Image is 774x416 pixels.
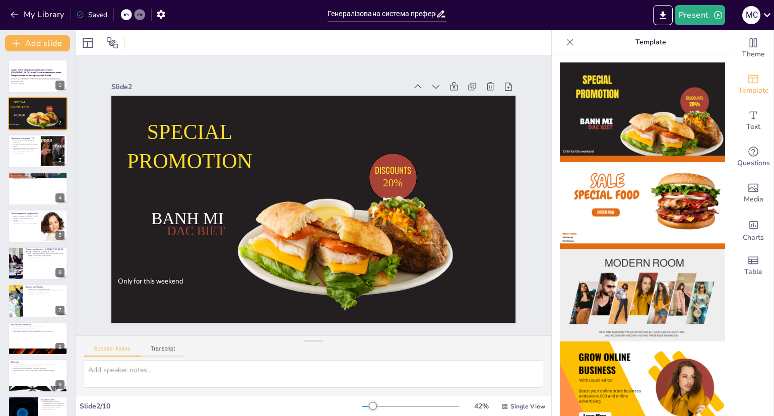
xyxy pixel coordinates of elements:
div: https://cdn.sendsteps.com/images/logo/sendsteps_logo_white.pnghttps://cdn.sendsteps.com/images/lo... [8,247,68,280]
p: Успішна інтеграція України в Генералізовану систему преференцій Японії відкриває нові можливості ... [41,400,64,409]
div: 8 [8,322,68,355]
button: Present [675,5,725,25]
div: 9 [8,359,68,392]
div: 42 % [469,401,493,411]
p: Обмеження на окремі категорії товарів [11,327,64,329]
p: Template [578,30,723,54]
img: thumb-2.png [560,156,725,249]
div: 1 [55,81,64,90]
p: Низький рівень обізнаності серед [DEMOGRAPHIC_DATA] експортерів [11,331,64,333]
span: DAC BIET [399,223,451,272]
div: https://cdn.sendsteps.com/images/logo/sendsteps_logo_white.pnghttps://cdn.sendsteps.com/images/lo... [8,210,68,243]
p: Україна як бенефіціар ГСП [11,137,38,140]
p: Вигоди для України [26,286,64,289]
p: Україна включена до переліку країн-бенефіціарів [11,140,38,143]
span: DAC BIET [16,116,25,118]
span: Position [106,37,118,49]
p: Доступ до японського ринку — одного з найбільших у світі [26,290,64,292]
span: BANH MI [14,114,25,116]
p: Імпорт з [GEOGRAPHIC_DATA]: $8.6–10.2 млн ([DATE]–[DATE]) [26,252,64,254]
p: Важливо підвищувати обізнаність і готовність виробників [11,368,64,370]
span: Charts [743,232,764,243]
p: Основні товари: метали, хімія, деревина [26,254,64,256]
div: 7 [55,306,64,315]
p: Преференції застосовуються до товарів, що відповідають критеріям походження [11,147,38,151]
p: ГСП Японії — ефективний інструмент для розширення українського експорту [11,364,64,366]
div: Add charts and graphs [733,212,773,248]
div: Slide 2 / 10 [80,401,362,411]
span: SPECIAL PROMOTION [11,101,29,108]
p: Сертифікат форми A [11,221,38,223]
p: Зниження мит — конкурентна перевага [26,289,64,291]
p: Високі вимоги до якості, маркування, сертифікації [11,329,64,331]
p: Україна як суб’єкт міжнародного права активно інтегрується у глобальні торговельні системи. Одним... [11,77,64,83]
p: Потенціал системи — значно більший, ніж поточні обсяги використання [11,370,64,372]
span: Questions [737,158,770,169]
p: Висновки [11,361,64,364]
button: Speaker Notes [84,345,141,357]
p: Виклики та обмеження [11,323,64,326]
div: Add ready made slides [733,66,773,103]
span: Only for this weekend [9,123,19,124]
p: Розширення географії експорту [26,294,64,296]
div: Slide 2 [168,211,395,415]
p: Відповідність японським стандартам JIS [11,223,38,225]
div: https://cdn.sendsteps.com/images/logo/sendsteps_logo_white.pnghttps://cdn.sendsteps.com/images/lo... [8,172,68,205]
div: Saved [76,10,107,20]
img: thumb-1.png [560,62,725,156]
div: 5 [55,231,64,240]
p: Потрібна стратегічна підтримка держави та бізнесу [11,366,64,368]
span: BANH MI [390,231,456,294]
p: Товар має походити з [GEOGRAPHIC_DATA] [11,215,38,217]
p: Умови отримання преференцій [11,212,38,215]
div: Add text boxes [733,103,773,139]
div: Get real-time input from your audience [733,139,773,175]
span: Table [744,266,762,278]
div: 4 [55,193,64,202]
strong: Аналіз змісту міжнародних угод, що укладені [GEOGRAPHIC_DATA], як суб’єктом міжнародного права: Г... [11,68,61,77]
p: Потенціал використання ГСП — високий [26,256,64,258]
span: Template [738,85,769,96]
button: Add slide [5,35,70,51]
div: М С [742,6,760,24]
input: Insert title [328,7,436,21]
div: 6 [55,268,64,277]
div: SPECIAL PROMOTIONDISCOUNTS20%https://i.imgur.com/RqfoZjE.pngOnly for this weekendBANH MIDAC BIET2 [8,97,68,130]
div: Change the overall theme [733,30,773,66]
div: https://cdn.sendsteps.com/images/logo/sendsteps_logo_white.pnghttps://cdn.sendsteps.com/images/lo... [8,134,68,168]
img: thumb-3.png [560,249,725,342]
div: https://cdn.sendsteps.com/images/logo/sendsteps_logo_white.pnghttps://cdn.sendsteps.com/images/lo... [8,59,68,93]
div: 2 [55,118,64,127]
span: SPECIAL PROMOTION [324,253,437,363]
div: Layout [80,35,96,51]
button: М С [742,5,760,25]
p: Заключне слово [41,398,64,401]
span: Single View [510,402,545,410]
div: Add a table [733,248,773,284]
p: Статистика імпорту з [GEOGRAPHIC_DATA] до [GEOGRAPHIC_DATA] за ГСП [26,248,64,253]
p: Категорії товарів, що підпадають під ГСП [11,173,64,176]
p: Сільське господарство: м’ясо, ягоди, овочі [11,176,64,178]
p: Generated with [URL] [11,83,64,85]
span: Theme [742,49,765,60]
p: Стимул для модернізації виробництва [26,292,64,294]
button: Export to PowerPoint [653,5,673,25]
span: Text [746,121,760,132]
button: Transcript [141,345,185,357]
p: Можливість експорту понад 3600 товарних позицій [11,143,38,147]
div: 3 [55,156,64,165]
span: Media [744,194,763,205]
button: My Library [8,7,69,23]
span: Only for this weekend [465,216,519,265]
p: Відсутність двосторонньої угоди про вільну торгівлю [11,325,64,327]
div: Add images, graphics, shapes or video [733,175,773,212]
div: 7 [8,284,68,317]
p: Поставка — пряма або транзит без обробки [11,217,38,221]
div: 9 [55,380,64,389]
p: Преференції не охоплюють усі товари — є винятки [11,179,64,181]
div: 8 [55,343,64,352]
p: ГСП — стратегічний інструмент для розширення експорту [11,151,38,154]
p: Промисловість: цемент, хімікати, текстиль [11,177,64,179]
